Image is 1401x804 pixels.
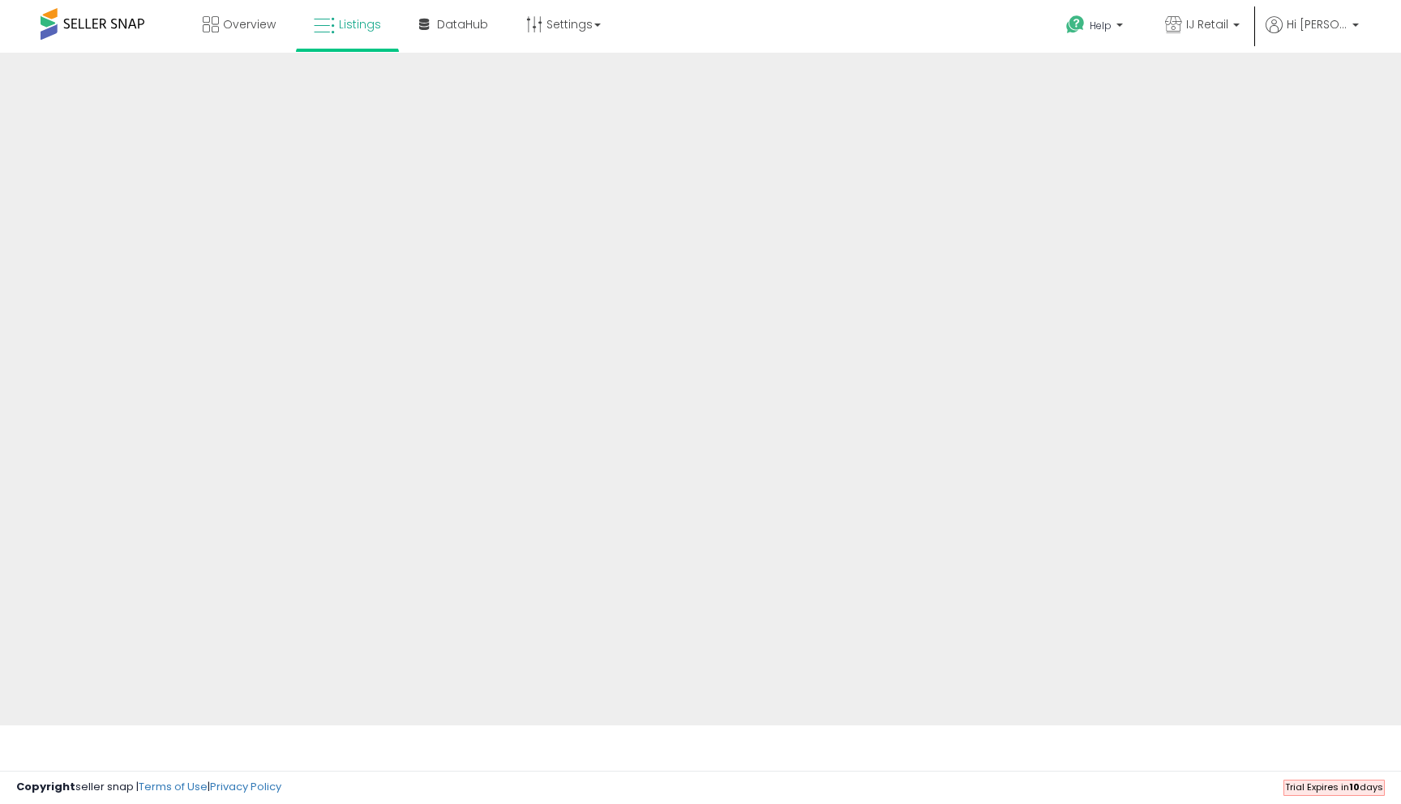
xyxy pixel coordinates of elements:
[1090,19,1112,32] span: Help
[223,16,276,32] span: Overview
[339,16,381,32] span: Listings
[437,16,488,32] span: DataHub
[1053,2,1139,53] a: Help
[1287,16,1347,32] span: Hi [PERSON_NAME]
[1186,16,1228,32] span: IJ Retail
[1065,15,1086,35] i: Get Help
[1266,16,1359,53] a: Hi [PERSON_NAME]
